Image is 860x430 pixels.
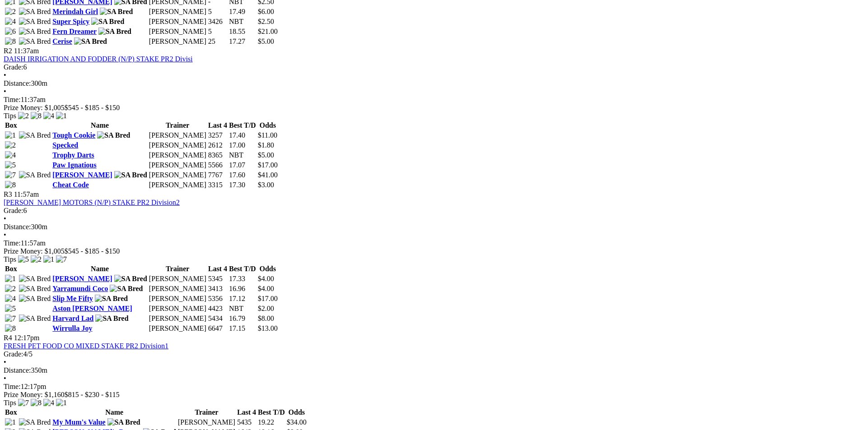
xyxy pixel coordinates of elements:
[19,37,51,46] img: SA Bred
[228,314,256,323] td: 16.79
[257,264,278,273] th: Odds
[4,215,6,222] span: •
[43,399,54,407] img: 4
[208,17,228,26] td: 3426
[19,171,51,179] img: SA Bred
[19,28,51,36] img: SA Bred
[208,141,228,150] td: 2612
[4,104,856,112] div: Prize Money: $1,005
[208,121,228,130] th: Last 4
[5,131,16,139] img: 1
[4,63,23,71] span: Grade:
[208,161,228,170] td: 5566
[258,305,274,312] span: $2.00
[5,8,16,16] img: 2
[19,418,51,426] img: SA Bred
[258,161,278,169] span: $17.00
[4,350,856,358] div: 4/5
[4,207,856,215] div: 6
[258,18,274,25] span: $2.50
[52,181,88,189] a: Cheat Code
[237,408,256,417] th: Last 4
[177,408,236,417] th: Trainer
[258,171,278,179] span: $41.00
[4,239,856,247] div: 11:57am
[228,151,256,160] td: NBT
[149,37,207,46] td: [PERSON_NAME]
[5,141,16,149] img: 2
[258,181,274,189] span: $3.00
[228,180,256,190] td: 17.30
[14,47,39,55] span: 11:37am
[4,375,6,382] span: •
[5,161,16,169] img: 5
[31,112,42,120] img: 8
[208,294,228,303] td: 5356
[4,366,856,375] div: 350m
[4,96,856,104] div: 11:37am
[228,131,256,140] td: 17.40
[4,399,16,407] span: Tips
[257,121,278,130] th: Odds
[258,141,274,149] span: $1.80
[177,418,236,427] td: [PERSON_NAME]
[258,151,274,159] span: $5.00
[100,8,133,16] img: SA Bred
[149,161,207,170] td: [PERSON_NAME]
[5,408,17,416] span: Box
[19,285,51,293] img: SA Bred
[4,190,12,198] span: R3
[4,383,21,390] span: Time:
[43,112,54,120] img: 4
[19,131,51,139] img: SA Bred
[149,131,207,140] td: [PERSON_NAME]
[208,37,228,46] td: 25
[149,141,207,150] td: [PERSON_NAME]
[14,334,40,342] span: 12:17pm
[4,350,23,358] span: Grade:
[257,408,285,417] th: Best T/D
[52,295,93,302] a: Slip Me Fifty
[5,181,16,189] img: 8
[19,275,51,283] img: SA Bred
[4,231,6,239] span: •
[91,18,124,26] img: SA Bred
[258,285,274,292] span: $4.00
[14,190,39,198] span: 11:57am
[52,37,72,45] a: Cerise
[18,255,29,264] img: 5
[4,63,856,71] div: 6
[149,324,207,333] td: [PERSON_NAME]
[4,334,12,342] span: R4
[114,275,147,283] img: SA Bred
[286,408,307,417] th: Odds
[107,418,140,426] img: SA Bred
[149,284,207,293] td: [PERSON_NAME]
[5,314,16,323] img: 7
[149,264,207,273] th: Trainer
[228,294,256,303] td: 17.12
[114,171,147,179] img: SA Bred
[208,264,228,273] th: Last 4
[228,17,256,26] td: NBT
[52,8,98,15] a: Merindah Girl
[95,314,128,323] img: SA Bred
[149,17,207,26] td: [PERSON_NAME]
[52,305,132,312] a: Aston [PERSON_NAME]
[52,408,177,417] th: Name
[4,223,31,231] span: Distance:
[257,418,285,427] td: 19.22
[65,104,120,111] span: $545 - $185 - $150
[208,171,228,180] td: 7767
[52,161,96,169] a: Paw Ignatious
[52,151,94,159] a: Trophy Darts
[5,37,16,46] img: 8
[258,8,274,15] span: $6.00
[228,304,256,313] td: NBT
[228,171,256,180] td: 17.60
[19,314,51,323] img: SA Bred
[4,88,6,95] span: •
[5,275,16,283] img: 1
[74,37,107,46] img: SA Bred
[4,112,16,120] span: Tips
